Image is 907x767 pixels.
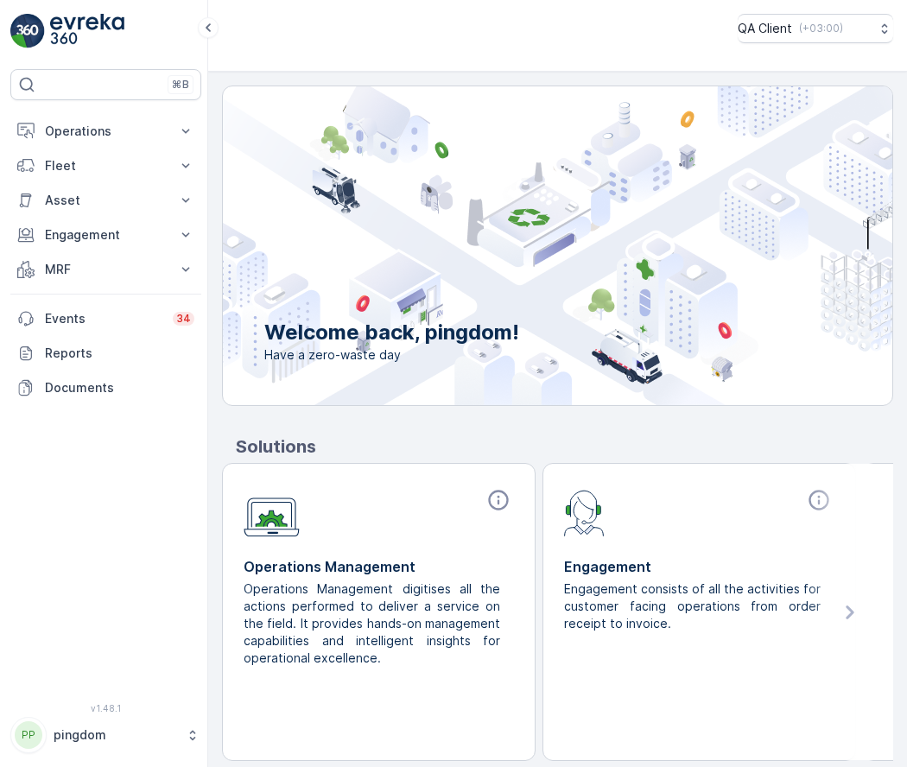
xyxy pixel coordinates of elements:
[45,192,167,209] p: Asset
[10,371,201,405] a: Documents
[10,703,201,713] span: v 1.48.1
[244,488,300,537] img: module-icon
[172,78,189,92] p: ⌘B
[564,488,605,536] img: module-icon
[10,183,201,218] button: Asset
[45,261,167,278] p: MRF
[10,218,201,252] button: Engagement
[264,319,519,346] p: Welcome back, pingdom!
[564,580,821,632] p: Engagement consists of all the activities for customer facing operations from order receipt to in...
[564,556,834,577] p: Engagement
[738,14,893,43] button: QA Client(+03:00)
[10,301,201,336] a: Events34
[738,20,792,37] p: QA Client
[10,14,45,48] img: logo
[50,14,124,48] img: logo_light-DOdMpM7g.png
[799,22,843,35] p: ( +03:00 )
[10,717,201,753] button: PPpingdom
[45,310,162,327] p: Events
[10,149,201,183] button: Fleet
[236,434,893,460] p: Solutions
[45,345,194,362] p: Reports
[264,346,519,364] span: Have a zero-waste day
[145,86,892,405] img: city illustration
[45,379,194,396] p: Documents
[10,252,201,287] button: MRF
[10,336,201,371] a: Reports
[54,726,177,744] p: pingdom
[244,556,514,577] p: Operations Management
[15,721,42,749] div: PP
[45,123,167,140] p: Operations
[45,157,167,174] p: Fleet
[45,226,167,244] p: Engagement
[10,114,201,149] button: Operations
[176,312,191,326] p: 34
[244,580,500,667] p: Operations Management digitises all the actions performed to deliver a service on the field. It p...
